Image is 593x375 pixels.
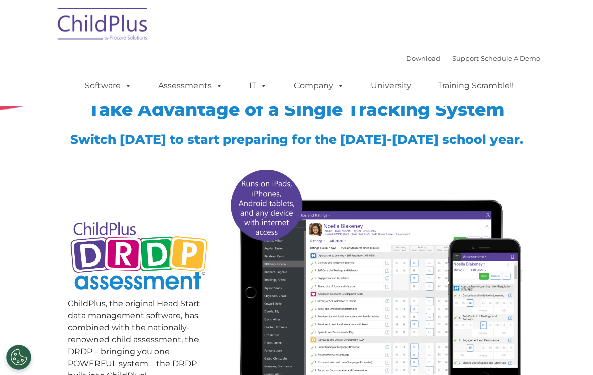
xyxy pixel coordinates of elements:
[53,1,153,51] img: ChildPlus by Procare Solutions
[239,76,277,96] a: IT
[284,76,354,96] a: Company
[75,76,142,96] a: Software
[88,99,505,120] span: Take Advantage of a Single Tracking System
[406,54,440,62] a: Download
[428,76,524,96] a: Training Scramble!!
[70,132,523,147] span: Switch [DATE] to start preparing for the [DATE]-[DATE] school year.
[406,54,540,62] font: |
[6,345,31,370] button: Cookies Settings
[361,76,421,96] a: University
[481,54,540,62] a: Schedule A Demo
[452,54,479,62] a: Support
[148,76,233,96] a: Assessments
[68,214,210,300] img: Copyright - DRDP Logo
